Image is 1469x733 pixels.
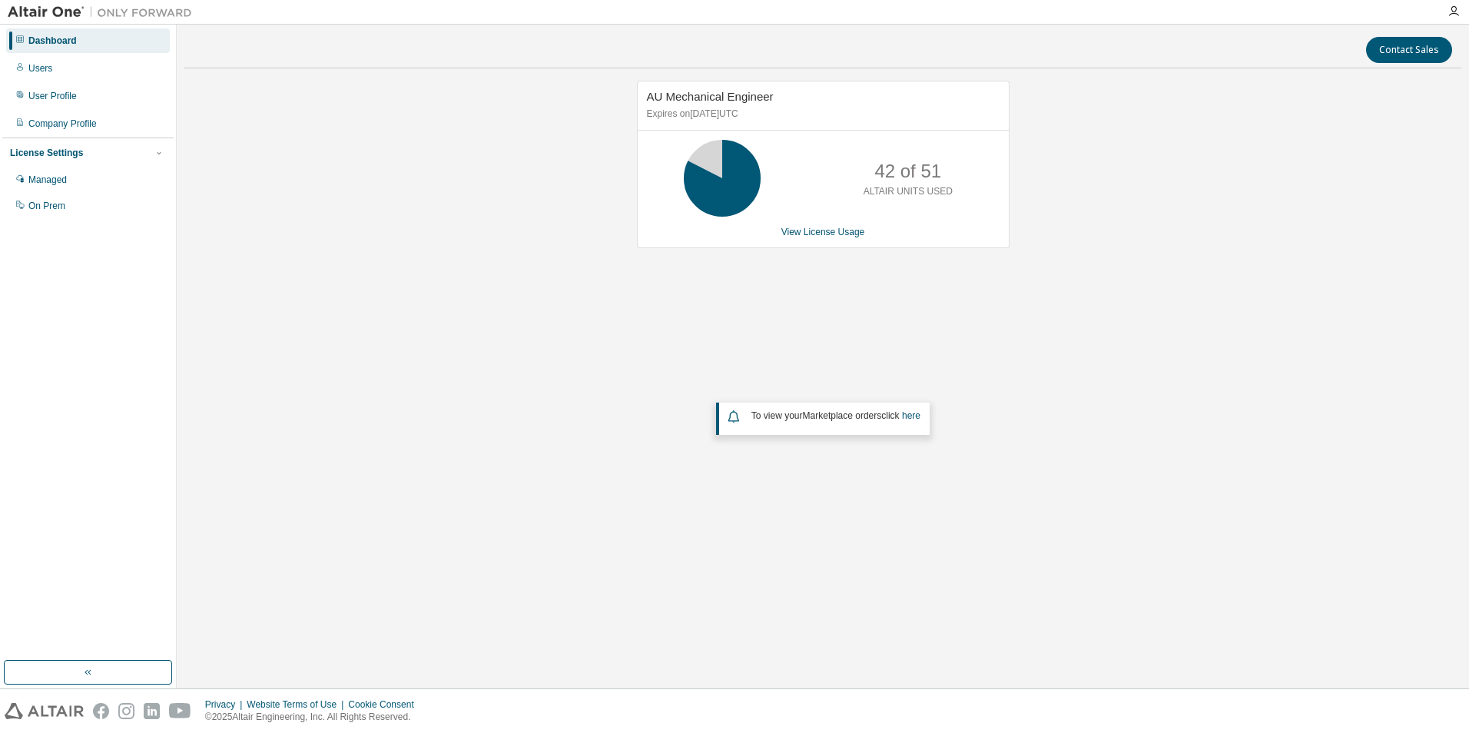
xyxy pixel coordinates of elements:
div: Privacy [205,698,247,711]
div: License Settings [10,147,83,159]
img: instagram.svg [118,703,134,719]
p: © 2025 Altair Engineering, Inc. All Rights Reserved. [205,711,423,724]
div: Cookie Consent [348,698,423,711]
span: To view your click [751,410,920,421]
img: Altair One [8,5,200,20]
div: User Profile [28,90,77,102]
div: Dashboard [28,35,77,47]
span: AU Mechanical Engineer [647,90,774,103]
div: Users [28,62,52,75]
p: Expires on [DATE] UTC [647,108,996,121]
img: facebook.svg [93,703,109,719]
p: 42 of 51 [874,158,941,184]
div: On Prem [28,200,65,212]
img: youtube.svg [169,703,191,719]
div: Website Terms of Use [247,698,348,711]
div: Company Profile [28,118,97,130]
img: linkedin.svg [144,703,160,719]
a: here [902,410,920,421]
img: altair_logo.svg [5,703,84,719]
em: Marketplace orders [803,410,882,421]
button: Contact Sales [1366,37,1452,63]
p: ALTAIR UNITS USED [864,185,953,198]
a: View License Usage [781,227,865,237]
div: Managed [28,174,67,186]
